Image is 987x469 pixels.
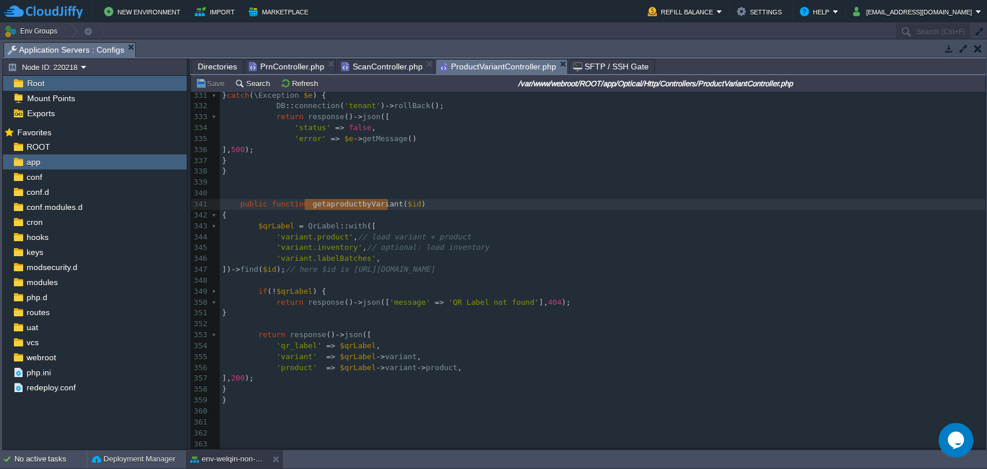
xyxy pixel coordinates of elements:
[394,101,430,110] span: rollBack
[231,265,241,274] span: ->
[457,363,462,372] span: ,
[24,202,84,212] a: conf.modules.d
[8,62,81,72] button: Node ID: 220218
[548,298,561,306] span: 404
[191,134,209,145] div: 335
[326,330,335,339] span: ()
[191,297,209,308] div: 350
[191,373,209,384] div: 357
[15,127,53,138] span: Favorites
[430,101,443,110] span: ();
[191,417,209,428] div: 361
[853,5,975,19] button: [EMAIL_ADDRESS][DOMAIN_NAME]
[286,265,435,274] span: // here $id is [URL][DOMAIN_NAME]
[191,232,209,243] div: 344
[258,265,263,274] span: (
[222,374,231,382] span: ],
[258,287,268,296] span: if
[344,134,353,143] span: $e
[290,330,326,339] span: response
[191,352,209,363] div: 355
[222,308,227,317] span: }
[24,142,52,152] a: ROOT
[385,101,394,110] span: ->
[15,128,53,137] a: Favorites
[24,172,44,182] a: conf
[25,93,77,104] a: Mount Points
[222,385,227,393] span: }
[385,352,417,361] span: variant
[561,298,571,306] span: );
[380,101,385,110] span: )
[408,134,417,143] span: ()
[191,341,209,352] div: 354
[294,134,326,143] span: 'error'
[417,363,426,372] span: ->
[335,330,345,339] span: ->
[191,145,209,156] div: 336
[276,363,317,372] span: 'product'
[222,265,231,274] span: ])
[24,322,40,333] a: uat
[363,330,372,339] span: ([
[376,254,380,263] span: ,
[222,91,227,99] span: }
[191,439,209,450] div: 363
[191,406,209,417] div: 360
[24,277,60,287] span: modules
[417,352,422,361] span: ,
[258,221,295,230] span: $qrLabel
[24,292,49,302] a: php.d
[24,382,77,393] a: redeploy.conf
[191,177,209,188] div: 339
[308,221,340,230] span: QrLabel
[24,247,45,257] a: keys
[439,60,556,74] span: ProductVariantController.php
[390,298,430,306] span: 'message'
[195,5,238,19] button: Import
[363,243,367,252] span: ,
[304,91,313,99] span: $e
[276,232,353,241] span: 'variant.product'
[344,298,353,306] span: ()
[337,59,434,73] li: /var/www/webroot/ROOT/app/Optical/Http/Controllers/ScanController.php
[358,232,471,241] span: // load variant + product
[191,221,209,232] div: 343
[340,352,376,361] span: $qrLabel
[367,221,376,230] span: ([
[371,123,376,132] span: ,
[25,108,57,119] span: Exports
[254,91,299,99] span: \Exception
[276,298,304,306] span: return
[92,453,175,465] button: Deployment Manager
[326,341,335,350] span: =>
[276,254,376,263] span: 'variant.labelBatches'
[340,363,376,372] span: $qrLabel
[24,217,45,227] a: cron
[222,156,227,165] span: }
[191,188,209,199] div: 340
[363,134,408,143] span: getMessage
[4,23,61,39] button: Env Groups
[24,262,79,272] a: modsecurity.d
[344,330,362,339] span: json
[24,337,40,348] span: vcs
[24,157,42,167] span: app
[408,200,421,208] span: $id
[191,156,209,167] div: 337
[191,286,209,297] div: 349
[240,265,258,274] span: find
[258,330,286,339] span: return
[313,200,404,208] span: getaproductbyVariant
[191,90,209,101] div: 331
[222,396,227,404] span: }
[308,298,345,306] span: response
[249,60,324,73] span: PrnController.php
[539,298,548,306] span: ],
[353,298,363,306] span: ->
[376,352,385,361] span: ->
[24,232,50,242] a: hooks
